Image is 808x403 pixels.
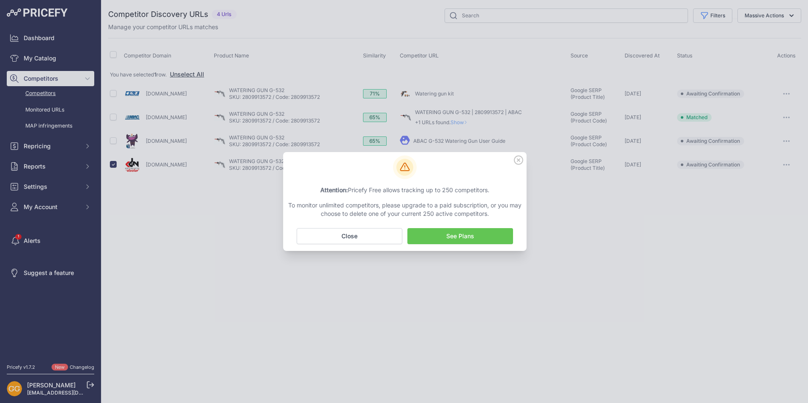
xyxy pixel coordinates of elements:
span: Attention: [320,186,348,193]
p: Pricefy Free allows tracking up to 250 competitors. [287,186,523,194]
span: Close [341,232,358,240]
p: To monitor unlimited competitors, please upgrade to a paid subscription, or you may choose to del... [287,201,523,218]
button: Close [297,228,402,244]
a: See Plans [407,228,513,244]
